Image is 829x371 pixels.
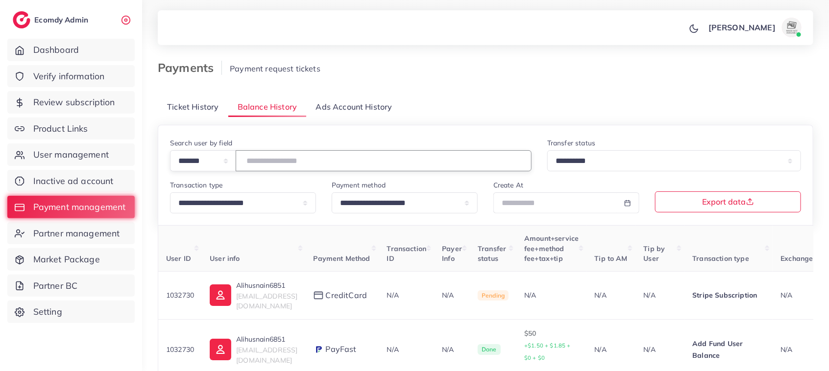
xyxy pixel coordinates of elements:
[13,11,91,28] a: logoEcomdy Admin
[236,292,297,310] span: [EMAIL_ADDRESS][DOMAIN_NAME]
[210,254,240,263] span: User info
[33,175,114,187] span: Inactive ad account
[170,138,232,148] label: Search user by field
[478,344,501,355] span: Done
[326,344,357,355] span: PayFast
[442,289,462,301] p: N/A
[387,291,399,300] span: N/A
[703,198,754,206] span: Export data
[34,15,91,24] h2: Ecomdy Admin
[33,305,62,318] span: Setting
[524,290,579,300] div: N/A
[547,138,595,148] label: Transfer status
[238,101,297,113] span: Balance History
[780,345,792,354] span: N/A
[236,333,297,345] p: Alihusnain6851
[210,284,231,306] img: ic-user-info.36bf1079.svg
[780,254,813,263] span: Exchange
[314,291,323,300] img: payment
[524,327,579,364] p: $50
[643,244,665,263] span: Tip by User
[7,248,135,271] a: Market Package
[643,344,677,355] p: N/A
[332,180,386,190] label: Payment method
[33,122,88,135] span: Product Links
[7,117,135,140] a: Product Links
[316,101,392,113] span: Ads Account History
[7,39,135,61] a: Dashboard
[230,64,320,73] span: Payment request tickets
[326,290,367,301] span: creditCard
[170,180,223,190] label: Transaction type
[442,244,462,263] span: Payer Info
[442,344,462,355] p: N/A
[33,96,115,109] span: Review subscription
[594,289,628,301] p: N/A
[478,290,509,301] span: Pending
[655,191,801,212] button: Export data
[314,254,370,263] span: Payment Method
[7,170,135,192] a: Inactive ad account
[524,342,571,361] small: +$1.50 + $1.85 + $0 + $0
[387,244,427,263] span: Transaction ID
[33,279,78,292] span: Partner BC
[478,244,506,263] span: Transfer status
[167,101,219,113] span: Ticket History
[33,227,120,240] span: Partner management
[692,338,765,361] p: Add Fund User Balance
[7,143,135,166] a: User management
[692,289,765,301] p: Stripe Subscription
[7,222,135,245] a: Partner management
[594,254,627,263] span: Tip to AM
[7,91,135,114] a: Review subscription
[314,345,323,354] img: payment
[158,61,222,75] h3: Payments
[524,234,579,263] span: Amount+service fee+method fee+tax+tip
[708,22,776,33] p: [PERSON_NAME]
[13,11,30,28] img: logo
[692,254,749,263] span: Transaction type
[33,253,100,266] span: Market Package
[33,148,109,161] span: User management
[643,289,677,301] p: N/A
[7,196,135,218] a: Payment management
[782,18,802,37] img: avatar
[780,291,792,300] span: N/A
[236,346,297,364] span: [EMAIL_ADDRESS][DOMAIN_NAME]
[7,65,135,88] a: Verify information
[166,254,191,263] span: User ID
[387,345,399,354] span: N/A
[594,344,628,355] p: N/A
[7,301,135,323] a: Setting
[7,275,135,297] a: Partner BC
[210,339,231,360] img: ic-user-info.36bf1079.svg
[33,70,105,83] span: Verify information
[166,344,194,355] p: 1032730
[33,44,79,56] span: Dashboard
[493,180,523,190] label: Create At
[703,18,805,37] a: [PERSON_NAME]avatar
[33,201,126,213] span: Payment management
[166,289,194,301] p: 1032730
[236,279,297,291] p: Alihusnain6851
